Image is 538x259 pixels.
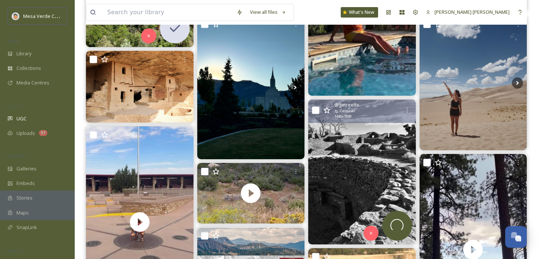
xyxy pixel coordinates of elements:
[16,209,29,216] span: Maps
[505,226,527,248] button: Open Chat
[16,50,31,57] span: Library
[422,5,513,19] a: [PERSON_NAME] [PERSON_NAME]
[334,101,359,108] span: @ getreeltx
[340,108,355,114] span: Carousel
[16,224,37,231] span: SnapLink
[16,180,35,187] span: Embeds
[16,194,33,201] span: Stories
[435,9,510,15] span: [PERSON_NAME] [PERSON_NAME]
[7,154,25,159] span: WIDGETS
[16,65,41,72] span: Collections
[341,7,378,18] a: What's New
[197,163,304,223] img: thumbnail
[308,100,416,244] img: Aztec Ruins New Mexico #nikonphotography #aztecruins #fourcorners #newmexico #bnwphotography #anc...
[7,38,21,44] span: MEDIA
[12,12,19,20] img: MVC%20SnapSea%20logo%20%281%29.png
[23,12,69,19] span: Mesa Verde Country
[7,104,24,109] span: COLLECT
[420,16,527,150] img: The place to be. 🫶🏼 rchlgmz #mesaverdenationalpark #sanddunes #fourcornersmonument #bishopscastle...
[334,114,351,119] span: 1440 x 1939
[246,5,290,19] a: View all files
[7,248,22,253] span: SOCIALS
[16,130,35,137] span: Uploads
[86,51,194,123] img: #mesaverdenationalpark #nationalpark #nationalparkgeek #findyourpark #roadtrip #roadtripusa #hike...
[197,163,304,223] video: 🇺🇲 𝗠𝗼𝗺𝗲𝗻𝘁 𝗱𝗲 𝗴𝗿𝗮𝗰𝗲 𝗮𝘂𝘅 𝗘𝘁𝗮𝘁𝘀-𝗨𝗻𝗶𝘀 ! Savez-vous ce qu'est la sérendipité ❓ Selon le Larousse, il s...
[16,79,49,86] span: Media Centres
[103,4,233,21] input: Search your library
[197,16,305,159] img: #summeradventures #latergram Once Loreley got back from Louisiana, we headed out on our first roa...
[39,130,47,136] div: 57
[16,165,37,172] span: Galleries
[16,115,27,122] span: UGC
